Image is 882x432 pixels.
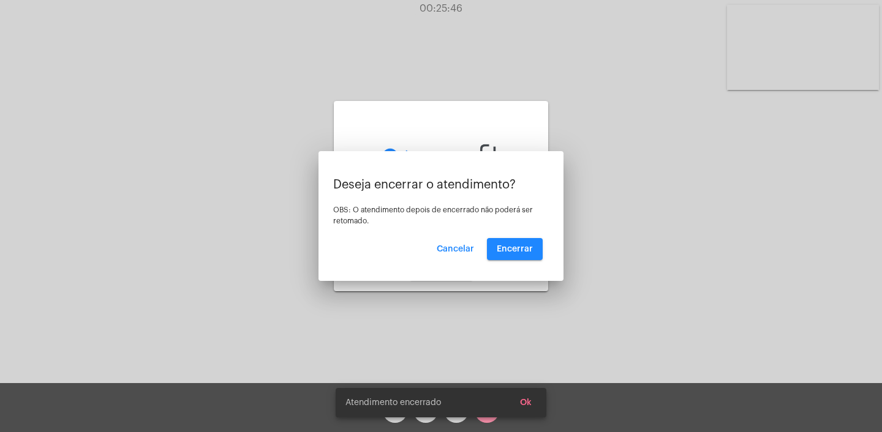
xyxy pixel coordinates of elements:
span: Cancelar [437,245,474,253]
span: OBS: O atendimento depois de encerrado não poderá ser retomado. [333,206,533,225]
span: Atendimento encerrado [345,397,441,409]
span: Encerrar [497,245,533,253]
span: 00:25:46 [420,4,462,13]
span: Ok [520,398,532,407]
p: Deseja encerrar o atendimento? [333,178,549,192]
button: Cancelar [427,238,484,260]
button: Encerrar [487,238,543,260]
img: logo-neft-novo-2.png [371,125,511,195]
